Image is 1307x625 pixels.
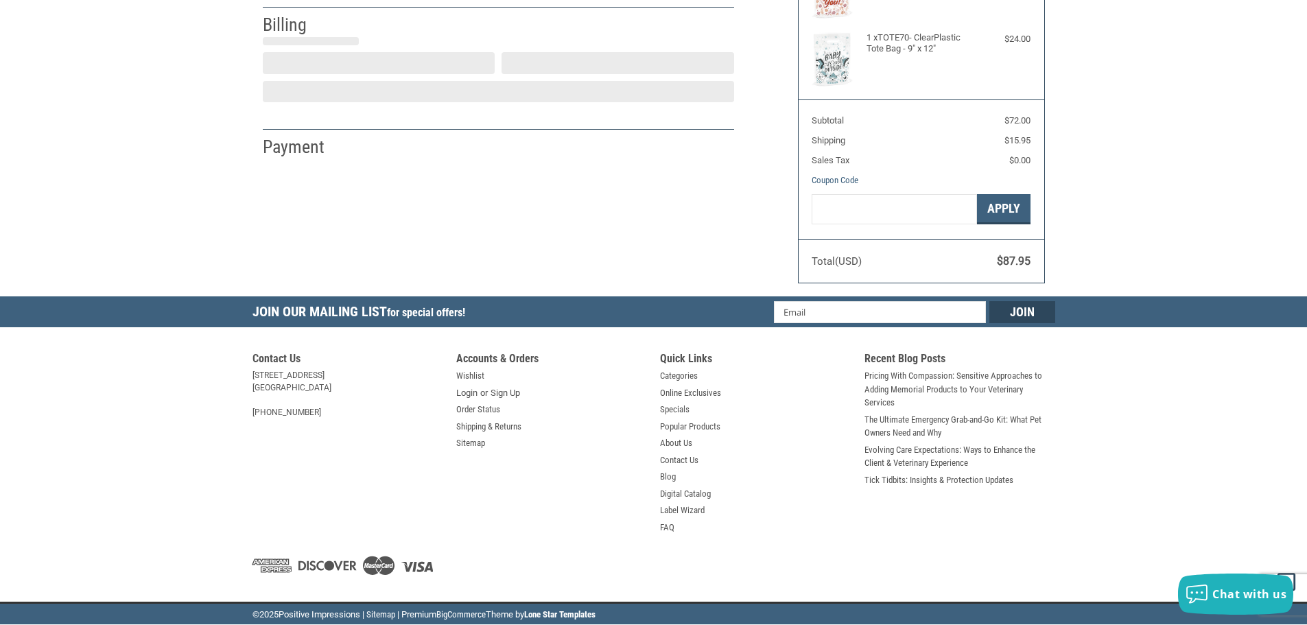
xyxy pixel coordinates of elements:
h2: Payment [263,136,343,158]
a: BigCommerce [436,609,486,620]
a: Contact Us [660,453,698,467]
button: Apply [977,194,1031,225]
a: Lone Star Templates [524,609,596,620]
span: Chat with us [1212,587,1286,602]
a: Label Wizard [660,504,705,517]
a: Wishlist [456,369,484,383]
a: Evolving Care Expectations: Ways to Enhance the Client & Veterinary Experience [864,443,1055,470]
span: $72.00 [1004,115,1031,126]
input: Email [774,301,986,323]
h5: Contact Us [252,352,443,369]
li: | Premium Theme by [397,608,596,625]
input: Join [989,301,1055,323]
input: Gift Certificate or Coupon Code [812,194,977,225]
span: $0.00 [1009,155,1031,165]
a: Digital Catalog [660,487,711,501]
span: Sales Tax [812,155,849,165]
span: $15.95 [1004,135,1031,145]
a: Sitemap [456,436,485,450]
span: © Positive Impressions [252,609,360,620]
a: Online Exclusives [660,386,721,400]
h2: Billing [263,14,343,36]
a: FAQ [660,521,674,534]
a: Shipping & Returns [456,420,521,434]
span: Shipping [812,135,845,145]
a: Order Status [456,403,500,416]
a: About Us [660,436,692,450]
h4: 1 x TOTE70- ClearPlastic Tote Bag - 9" x 12" [867,32,973,55]
a: Tick Tidbits: Insights & Protection Updates [864,473,1013,487]
span: Total (USD) [812,255,862,268]
a: Pricing With Compassion: Sensitive Approaches to Adding Memorial Products to Your Veterinary Serv... [864,369,1055,410]
a: | Sitemap [362,609,395,620]
a: Blog [660,470,676,484]
a: Login [456,386,478,400]
a: Coupon Code [812,175,858,185]
h5: Quick Links [660,352,851,369]
span: $87.95 [997,255,1031,268]
span: Subtotal [812,115,844,126]
address: [STREET_ADDRESS] [GEOGRAPHIC_DATA] [PHONE_NUMBER] [252,369,443,418]
a: Sign Up [491,386,520,400]
div: $24.00 [976,32,1031,46]
h5: Recent Blog Posts [864,352,1055,369]
span: or [472,386,496,400]
a: Popular Products [660,420,720,434]
button: Chat with us [1178,574,1293,615]
span: for special offers! [387,306,465,319]
h5: Accounts & Orders [456,352,647,369]
a: Categories [660,369,698,383]
h5: Join Our Mailing List [252,296,472,331]
span: 2025 [259,609,279,620]
a: The Ultimate Emergency Grab-and-Go Kit: What Pet Owners Need and Why [864,413,1055,440]
a: Specials [660,403,690,416]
